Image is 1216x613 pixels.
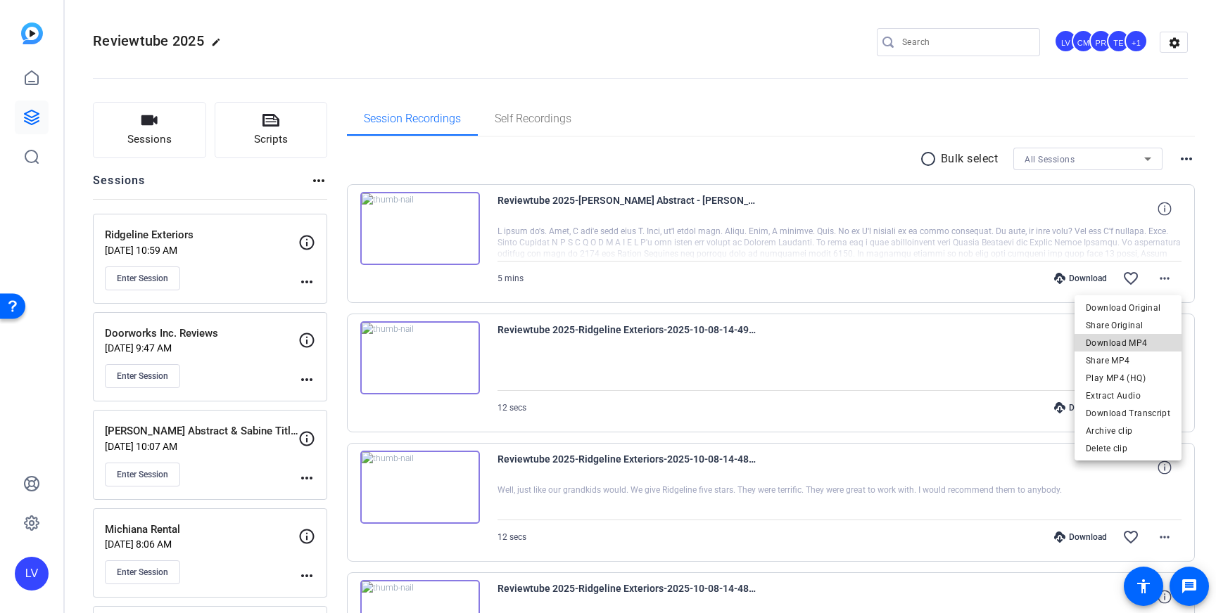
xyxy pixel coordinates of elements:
[1086,422,1170,439] span: Archive clip
[1086,387,1170,404] span: Extract Audio
[1086,405,1170,422] span: Download Transcript
[1086,299,1170,316] span: Download Original
[1086,317,1170,334] span: Share Original
[1086,440,1170,457] span: Delete clip
[1086,370,1170,387] span: Play MP4 (HQ)
[1086,352,1170,369] span: Share MP4
[1086,335,1170,351] span: Download MP4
